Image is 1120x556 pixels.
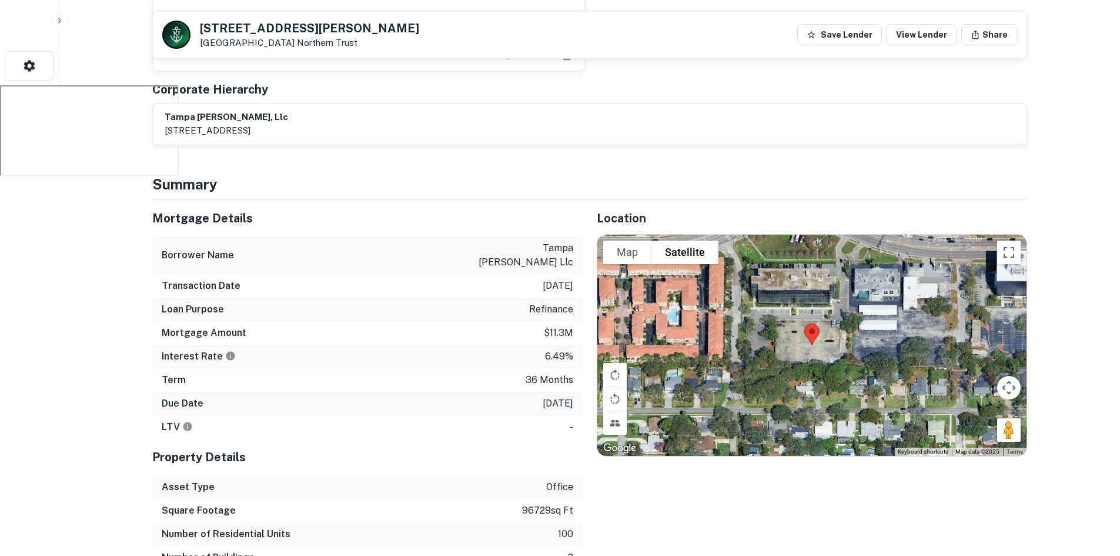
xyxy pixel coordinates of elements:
h5: [STREET_ADDRESS][PERSON_NAME] [200,22,419,34]
h6: Interest Rate [162,349,236,364]
button: Toggle fullscreen view [997,241,1021,264]
h6: Mortgage Amount [162,326,246,340]
p: $11.3m [544,326,573,340]
h6: tampa [PERSON_NAME], llc [165,111,288,124]
button: Save Lender [797,24,882,45]
button: Tilt map [603,411,627,435]
p: [DATE] [543,397,573,411]
h5: Mortgage Details [152,209,583,227]
h6: LTV [162,420,193,434]
button: Map camera controls [997,376,1021,399]
p: 100 [558,527,573,541]
button: Drag Pegman onto the map to open Street View [997,418,1021,442]
h6: Asset Type [162,480,215,494]
h6: Square Footage [162,504,236,518]
svg: The interest rates displayed on the website are for informational purposes only and may be report... [225,351,236,361]
h6: Borrower Name [162,248,234,262]
p: office [546,480,573,494]
a: View Lender [887,24,957,45]
h6: Transaction Date [162,279,240,293]
p: 36 months [526,373,573,387]
p: - [570,420,573,434]
p: 6.49% [545,349,573,364]
button: Show street map [603,241,651,264]
span: Map data ©2025 [955,448,999,455]
h5: Property Details [152,448,583,466]
button: Share [961,24,1017,45]
button: Rotate map clockwise [603,363,627,387]
iframe: Chat Widget [1061,462,1120,518]
p: [GEOGRAPHIC_DATA] [200,38,419,48]
button: Keyboard shortcuts [898,448,948,456]
h6: Term [162,373,186,387]
a: Terms (opens in new tab) [1007,448,1023,455]
h6: Due Date [162,397,203,411]
svg: LTVs displayed on the website are for informational purposes only and may be reported incorrectly... [182,421,193,432]
p: [STREET_ADDRESS] [165,124,288,138]
button: Show satellite imagery [651,241,718,264]
h6: Loan Purpose [162,302,224,317]
h6: Number of Residential Units [162,527,290,541]
p: [DATE] [543,279,573,293]
a: Open this area in Google Maps (opens a new window) [600,441,639,456]
a: Northern Trust [297,38,357,48]
p: refinance [529,302,573,317]
h4: Summary [152,174,1027,195]
button: Rotate map counterclockwise [603,387,627,411]
h5: Corporate Hierarchy [152,81,268,98]
p: 96729 sq ft [522,504,573,518]
p: tampa [PERSON_NAME] llc [467,241,573,269]
img: Google [600,441,639,456]
h5: Location [597,209,1027,227]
